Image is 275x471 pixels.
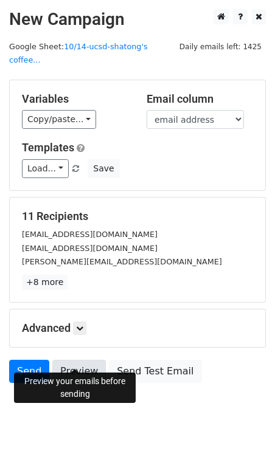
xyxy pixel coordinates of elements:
[9,42,148,65] small: Google Sheet:
[9,9,266,30] h2: New Campaign
[22,275,68,290] a: +8 more
[22,159,69,178] a: Load...
[147,92,253,106] h5: Email column
[22,110,96,129] a: Copy/paste...
[22,321,253,335] h5: Advanced
[52,360,106,383] a: Preview
[22,230,158,239] small: [EMAIL_ADDRESS][DOMAIN_NAME]
[22,92,128,106] h5: Variables
[175,42,266,51] a: Daily emails left: 1425
[22,141,74,154] a: Templates
[14,373,136,403] div: Preview your emails before sending
[22,210,253,223] h5: 11 Recipients
[9,360,49,383] a: Send
[175,40,266,53] span: Daily emails left: 1425
[9,42,148,65] a: 10/14-ucsd-shatong's coffee...
[88,159,119,178] button: Save
[214,413,275,471] iframe: Chat Widget
[22,257,222,266] small: [PERSON_NAME][EMAIL_ADDRESS][DOMAIN_NAME]
[109,360,201,383] a: Send Test Email
[22,244,158,253] small: [EMAIL_ADDRESS][DOMAIN_NAME]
